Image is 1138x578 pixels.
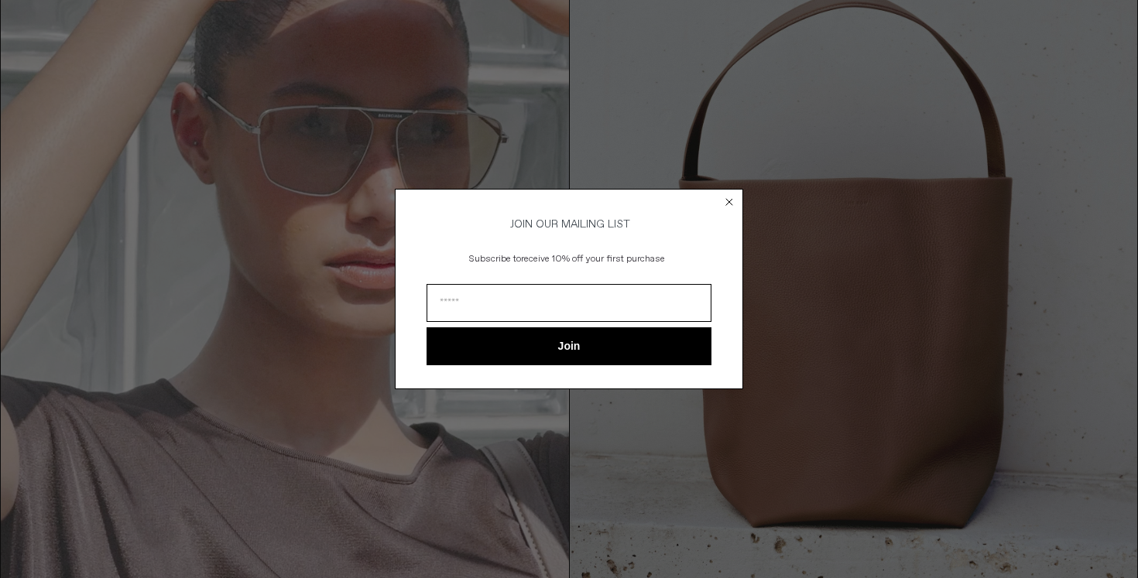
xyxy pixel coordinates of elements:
[469,253,521,265] span: Subscribe to
[722,194,737,210] button: Close dialog
[427,284,711,322] input: Email
[508,217,630,231] span: JOIN OUR MAILING LIST
[427,327,711,365] button: Join
[521,253,665,265] span: receive 10% off your first purchase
